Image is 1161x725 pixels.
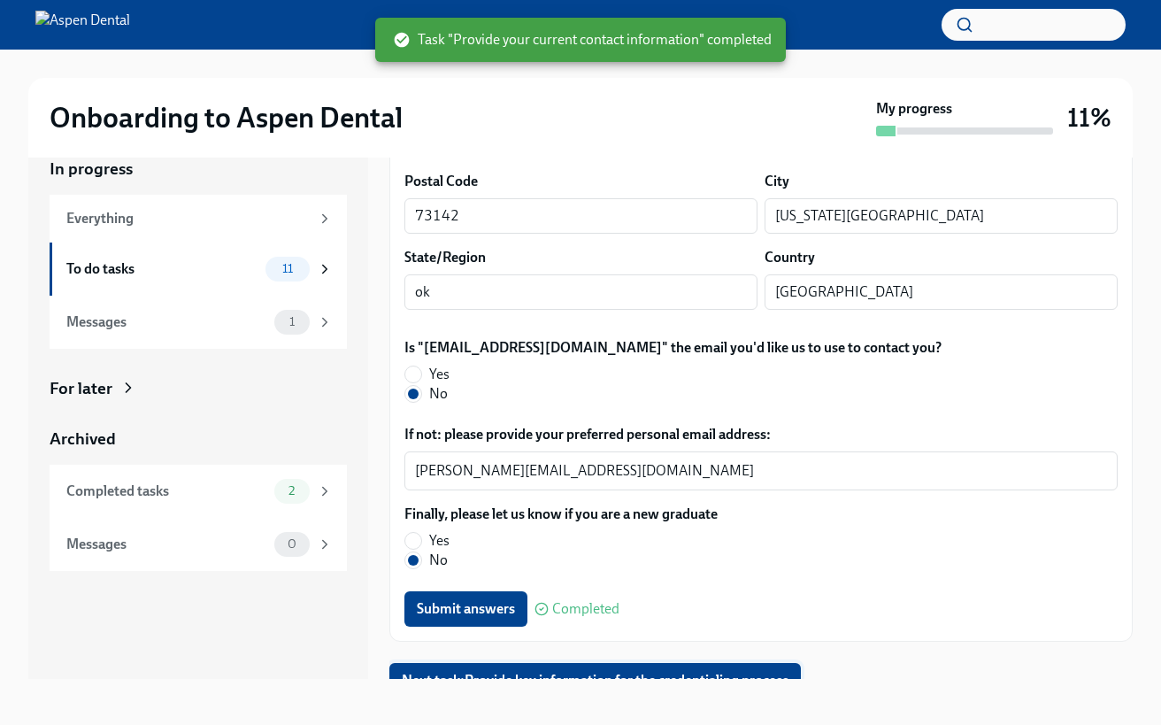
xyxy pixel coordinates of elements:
a: For later [50,377,347,400]
span: 11 [272,262,304,275]
a: Messages0 [50,518,347,571]
span: No [429,551,448,570]
span: Completed [552,602,619,616]
span: Task "Provide your current contact information" completed [393,30,772,50]
textarea: [PERSON_NAME][EMAIL_ADDRESS][DOMAIN_NAME] [415,460,1107,482]
span: Next task : Provide key information for the credentialing process [402,672,788,690]
h2: Onboarding to Aspen Dental [50,100,403,135]
label: City [765,172,789,191]
button: Next task:Provide key information for the credentialing process [389,663,801,698]
a: In progress [50,158,347,181]
div: Messages [66,535,267,554]
a: Completed tasks2 [50,465,347,518]
a: Everything [50,195,347,243]
a: Archived [50,428,347,451]
label: Postal Code [404,172,478,191]
label: Is "[EMAIL_ADDRESS][DOMAIN_NAME]" the email you'd like us to use to contact you? [404,338,942,358]
label: Country [765,248,815,267]
span: 1 [279,315,305,328]
a: Messages1 [50,296,347,349]
button: Submit answers [404,591,527,627]
div: Messages [66,312,267,332]
label: If not: please provide your preferred personal email address: [404,425,1118,444]
span: Yes [429,365,450,384]
strong: My progress [876,99,952,119]
img: Aspen Dental [35,11,130,39]
a: To do tasks11 [50,243,347,296]
div: For later [50,377,112,400]
span: Submit answers [417,600,515,618]
span: No [429,384,448,404]
div: Completed tasks [66,482,267,501]
label: State/Region [404,248,486,267]
label: Finally, please let us know if you are a new graduate [404,505,718,524]
span: 0 [277,537,307,551]
span: Yes [429,531,450,551]
span: 2 [278,484,305,497]
div: To do tasks [66,259,258,279]
div: Everything [66,209,310,228]
h3: 11% [1067,102,1111,134]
